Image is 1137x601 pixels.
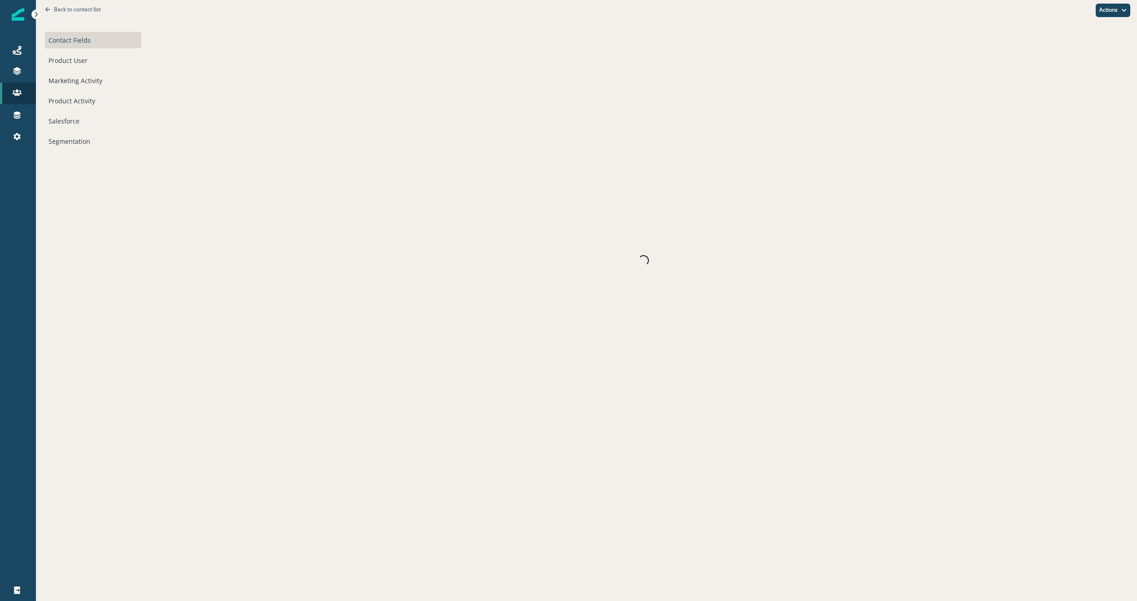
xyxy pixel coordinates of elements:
button: Actions [1096,4,1130,17]
img: Inflection [12,8,24,21]
div: Marketing Activity [45,72,141,89]
div: Segmentation [45,133,141,150]
div: Product Activity [45,93,141,109]
div: Product User [45,52,141,69]
div: Salesforce [45,113,141,129]
p: Back to contact list [54,5,101,13]
div: Contact Fields [45,32,141,49]
button: Go back [45,5,101,13]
